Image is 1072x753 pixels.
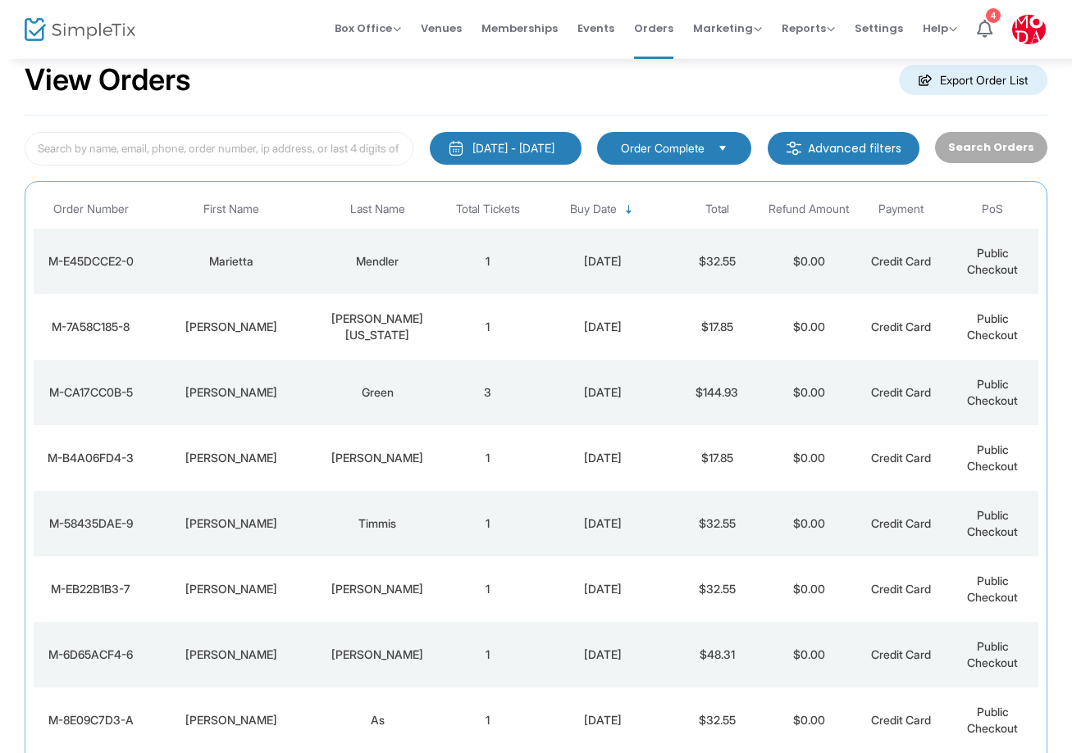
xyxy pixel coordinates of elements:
div: 9/16/2025 [538,253,668,270]
td: $0.00 [763,622,855,687]
td: $0.00 [763,556,855,622]
span: Memberships [481,7,558,49]
h2: View Orders [25,62,191,98]
td: $32.55 [671,687,763,753]
span: Sortable [623,203,636,216]
span: Credit Card [871,582,931,596]
td: $0.00 [763,425,855,491]
div: 9/15/2025 [538,581,668,597]
span: Reports [782,20,835,36]
img: filter [786,140,802,156]
span: Public Checkout [967,377,1018,407]
span: Events [577,7,614,49]
td: 3 [442,360,534,425]
div: 9/16/2025 [538,319,668,335]
div: Green [317,384,438,401]
div: M-B4A06FD4-3 [38,450,144,466]
input: Search by name, email, phone, order number, ip address, or last 4 digits of card [25,132,413,166]
div: 9/16/2025 [538,384,668,401]
span: Credit Card [871,320,931,333]
div: Data table [34,190,1038,753]
div: M-8E09C7D3-A [38,712,144,728]
td: 1 [442,294,534,360]
td: $0.00 [763,491,855,556]
div: Amanda [153,384,309,401]
span: Credit Card [871,516,931,530]
th: Total [671,190,763,229]
span: Public Checkout [967,508,1018,538]
div: Humberto [153,712,309,728]
td: 1 [442,556,534,622]
span: Last Name [350,202,405,216]
div: Puranik [317,450,438,466]
td: $32.55 [671,556,763,622]
span: Credit Card [871,713,931,727]
span: Box Office [335,20,401,36]
span: Order Complete [621,140,705,156]
div: M-E45DCCE2-0 [38,253,144,270]
td: 1 [442,622,534,687]
span: Marketing [693,20,762,36]
td: $17.85 [671,425,763,491]
td: 1 [442,229,534,294]
div: M-6D65ACF4-6 [38,646,144,663]
div: M-CA17CC0B-5 [38,384,144,401]
td: 1 [442,491,534,556]
div: Timmis [317,515,438,532]
td: $0.00 [763,229,855,294]
span: Settings [855,7,903,49]
span: First Name [203,202,259,216]
button: Select [711,139,734,157]
div: M-EB22B1B3-7 [38,581,144,597]
div: M-7A58C185-8 [38,319,144,335]
td: $32.55 [671,229,763,294]
span: Orders [634,7,673,49]
th: Total Tickets [442,190,534,229]
td: $0.00 [763,294,855,360]
span: Public Checkout [967,442,1018,473]
div: Mendler [317,253,438,270]
div: Medha [153,450,309,466]
div: As [317,712,438,728]
td: $32.55 [671,491,763,556]
div: Routh [317,646,438,663]
span: Public Checkout [967,246,1018,276]
div: 9/14/2025 [538,646,668,663]
td: $0.00 [763,687,855,753]
div: 4 [986,8,1001,23]
span: Buy Date [570,202,617,216]
td: 1 [442,425,534,491]
span: Help [923,20,957,36]
span: Venues [421,7,462,49]
div: Sarah [153,319,309,335]
div: 9/15/2025 [538,450,668,466]
span: Payment [878,202,924,216]
span: Public Checkout [967,311,1018,342]
div: Marietta [153,253,309,270]
span: Credit Card [871,647,931,661]
td: $17.85 [671,294,763,360]
div: Cynthia [153,581,309,597]
span: Public Checkout [967,639,1018,669]
td: $48.31 [671,622,763,687]
div: Kristen [153,646,309,663]
div: Gentry [317,581,438,597]
span: Credit Card [871,451,931,465]
div: 9/15/2025 [538,515,668,532]
span: PoS [982,202,1003,216]
span: Public Checkout [967,705,1018,735]
td: 1 [442,687,534,753]
div: Gail [153,515,309,532]
span: Credit Card [871,254,931,268]
img: monthly [448,140,464,156]
div: 9/14/2025 [538,712,668,728]
span: Credit Card [871,385,931,399]
div: M-58435DAE-9 [38,515,144,532]
m-button: Advanced filters [768,132,919,165]
m-button: Export Order List [899,65,1047,95]
span: Public Checkout [967,574,1018,604]
button: [DATE] - [DATE] [430,132,582,165]
span: Order Number [53,202,129,216]
div: [DATE] - [DATE] [472,140,554,156]
div: M Washington [317,311,438,343]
